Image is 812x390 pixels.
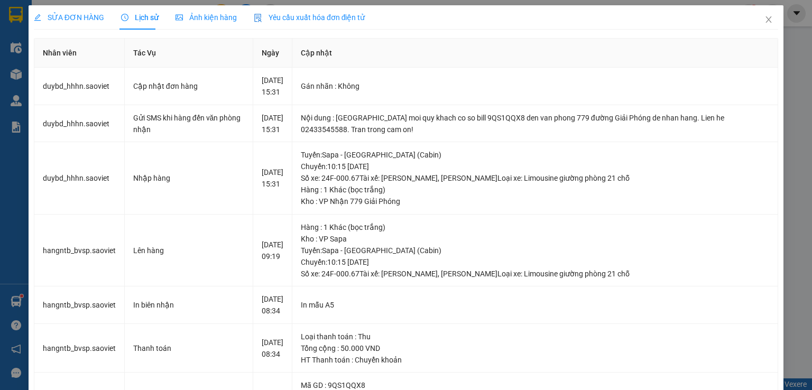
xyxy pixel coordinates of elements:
[301,184,769,196] div: Hàng : 1 Khác (bọc trắng)
[301,245,769,280] div: Tuyến : Sapa - [GEOGRAPHIC_DATA] (Cabin) Chuyến: 10:15 [DATE] Số xe: 24F-000.67 Tài xế: [PERSON_N...
[301,149,769,184] div: Tuyến : Sapa - [GEOGRAPHIC_DATA] (Cabin) Chuyến: 10:15 [DATE] Số xe: 24F-000.67 Tài xế: [PERSON_N...
[133,342,244,354] div: Thanh toán
[301,354,769,366] div: HT Thanh toán : Chuyển khoản
[176,13,237,22] span: Ảnh kiện hàng
[262,239,283,262] div: [DATE] 09:19
[121,14,128,21] span: clock-circle
[133,112,244,135] div: Gửi SMS khi hàng đến văn phòng nhận
[262,337,283,360] div: [DATE] 08:34
[34,142,125,215] td: duybd_hhhn.saoviet
[301,80,769,92] div: Gán nhãn : Không
[34,324,125,373] td: hangntb_bvsp.saoviet
[764,15,773,24] span: close
[301,342,769,354] div: Tổng cộng : 50.000 VND
[301,221,769,233] div: Hàng : 1 Khác (bọc trắng)
[301,299,769,311] div: In mẫu A5
[301,196,769,207] div: Kho : VP Nhận 779 Giải Phóng
[34,286,125,324] td: hangntb_bvsp.saoviet
[121,13,159,22] span: Lịch sử
[262,75,283,98] div: [DATE] 15:31
[262,166,283,190] div: [DATE] 15:31
[133,172,244,184] div: Nhập hàng
[176,14,183,21] span: picture
[301,331,769,342] div: Loại thanh toán : Thu
[301,233,769,245] div: Kho : VP Sapa
[34,215,125,287] td: hangntb_bvsp.saoviet
[262,112,283,135] div: [DATE] 15:31
[34,39,125,68] th: Nhân viên
[34,105,125,143] td: duybd_hhhn.saoviet
[262,293,283,317] div: [DATE] 08:34
[754,5,783,35] button: Close
[34,68,125,105] td: duybd_hhhn.saoviet
[253,39,292,68] th: Ngày
[34,13,104,22] span: SỬA ĐƠN HÀNG
[301,112,769,135] div: Nội dung : [GEOGRAPHIC_DATA] moi quy khach co so bill 9QS1QQX8 den van phong 779 đường Giải Phóng...
[133,80,244,92] div: Cập nhật đơn hàng
[254,14,262,22] img: icon
[125,39,253,68] th: Tác Vụ
[133,245,244,256] div: Lên hàng
[292,39,778,68] th: Cập nhật
[133,299,244,311] div: In biên nhận
[254,13,365,22] span: Yêu cầu xuất hóa đơn điện tử
[34,14,41,21] span: edit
